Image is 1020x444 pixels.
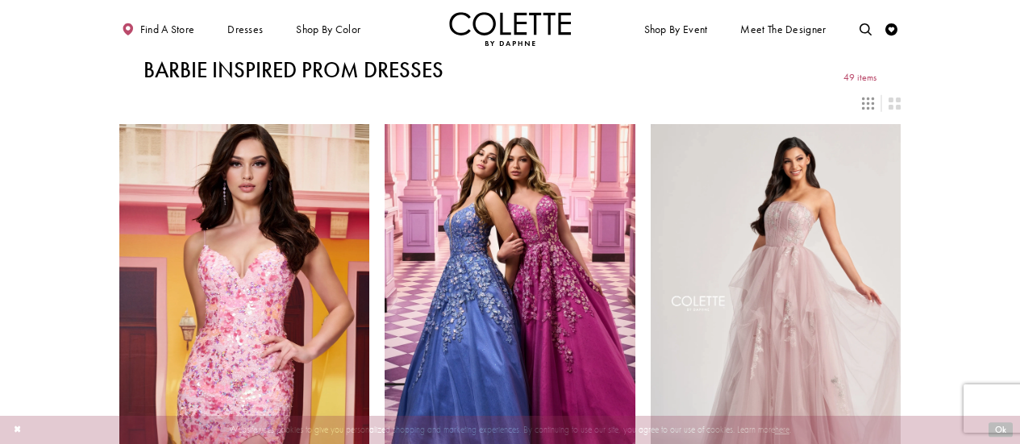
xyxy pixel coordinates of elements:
[862,98,874,110] span: Switch layout to 3 columns
[140,23,195,35] span: Find a store
[449,12,572,46] a: Visit Home Page
[224,12,266,46] span: Dresses
[856,12,875,46] a: Toggle search
[294,12,364,46] span: Shop by color
[641,12,710,46] span: Shop By Event
[144,58,443,82] h1: Barbie Inspired Prom Dresses
[296,23,360,35] span: Shop by color
[843,73,876,83] span: 49 items
[644,23,708,35] span: Shop By Event
[775,424,789,435] a: here
[889,98,901,110] span: Switch layout to 2 columns
[989,422,1013,438] button: Submit Dialog
[449,12,572,46] img: Colette by Daphne
[740,23,826,35] span: Meet the designer
[111,89,908,116] div: Layout Controls
[119,12,198,46] a: Find a store
[738,12,830,46] a: Meet the designer
[7,419,27,441] button: Close Dialog
[88,421,932,438] p: Website uses cookies to give you personalized shopping and marketing experiences. By continuing t...
[883,12,901,46] a: Check Wishlist
[227,23,263,35] span: Dresses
